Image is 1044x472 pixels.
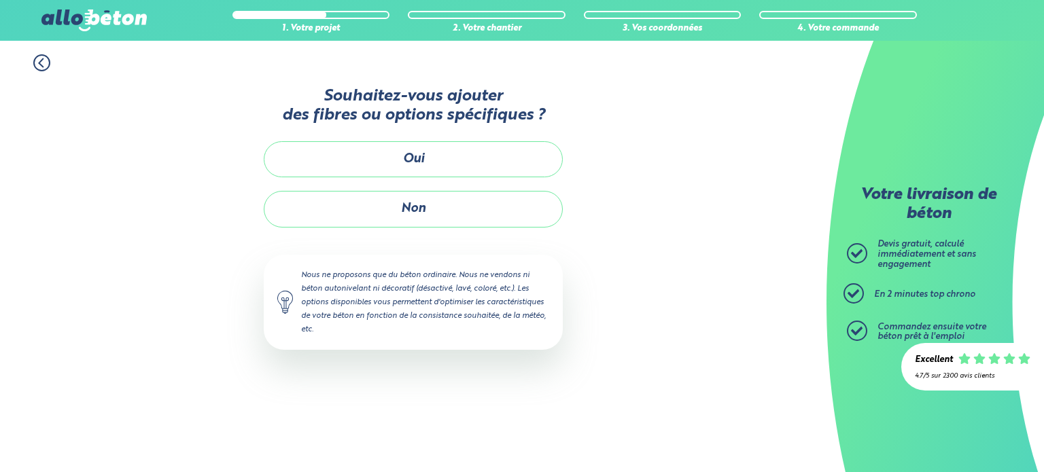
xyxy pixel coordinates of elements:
[264,141,563,177] button: Oui
[759,24,917,34] div: 4. Votre commande
[408,24,565,34] div: 2. Votre chantier
[923,419,1029,457] iframe: Help widget launcher
[264,191,563,227] button: Non
[264,255,563,350] div: Nous ne proposons que du béton ordinaire. Nous ne vendons ni béton autonivelant ni décoratif (dés...
[584,24,742,34] div: 3. Vos coordonnées
[232,24,390,34] div: 1. Votre projet
[264,88,563,125] p: Souhaitez-vous ajouter des fibres ou options spécifiques ?
[41,10,146,31] img: allobéton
